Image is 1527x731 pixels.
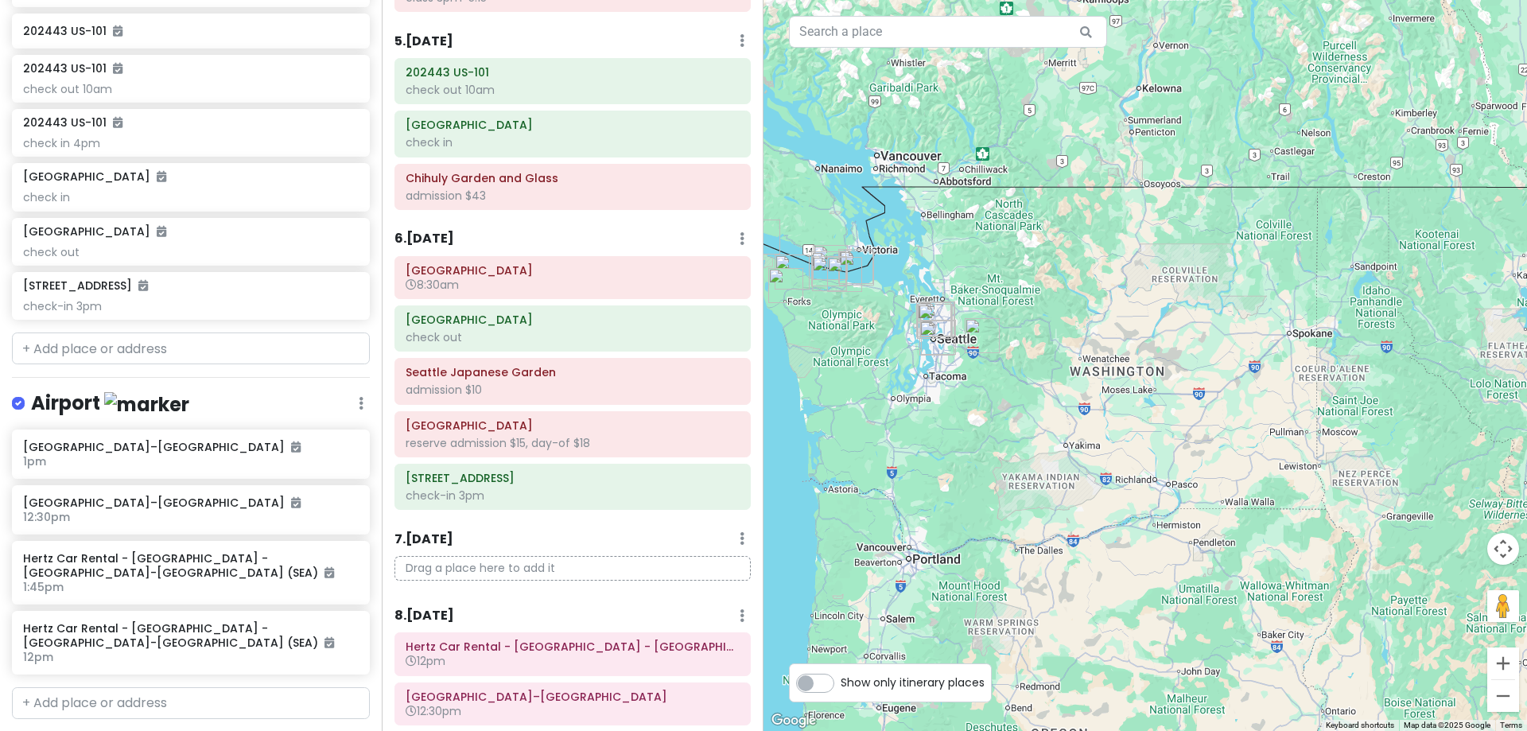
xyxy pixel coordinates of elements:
div: check in [406,135,740,150]
span: 8:30am [406,277,459,293]
span: 12:30pm [23,509,70,525]
span: Show only itinerary places [841,674,985,691]
i: Added to itinerary [291,441,301,453]
p: Drag a place here to add it [394,556,751,581]
a: Open this area in Google Maps (opens a new window) [767,710,820,731]
h6: Seattle–Tacoma International Airport [406,690,740,704]
i: Added to itinerary [113,25,122,37]
span: 12pm [406,653,445,669]
div: check-in 3pm [406,488,740,503]
div: check in [23,190,358,204]
div: admission $10 [406,383,740,397]
span: 1:45pm [23,579,64,595]
button: Zoom out [1487,680,1519,712]
button: Keyboard shortcuts [1326,720,1394,731]
div: Chihuly Garden and Glass [910,296,958,344]
div: Hertz Car Rental - Seatac - Seattle-tacoma International Airport (SEA) [915,313,962,361]
h6: 202443 US-101 [23,115,122,130]
div: check out 10am [23,82,358,96]
div: check in 4pm [23,136,358,150]
div: Seattle Japanese Garden [914,295,962,343]
h4: Airport [31,391,189,417]
div: check out [23,245,358,259]
h6: Hertz Car Rental - Seatac - Seattle-tacoma International Airport (SEA) [406,640,740,654]
h6: 8 . [DATE] [394,608,454,624]
h6: 202443 US-101 [406,65,740,80]
input: + Add place or address [12,687,370,719]
h6: 5 . [DATE] [394,33,453,50]
div: reserve admission $15, day-of $18 [406,436,740,450]
i: Added to itinerary [113,117,122,128]
div: 202443 US-101 [768,248,816,296]
a: Terms (opens in new tab) [1500,721,1522,729]
div: Seattle [911,297,959,345]
button: Zoom in [1487,647,1519,679]
h6: Hertz Car Rental - [GEOGRAPHIC_DATA] - [GEOGRAPHIC_DATA]-[GEOGRAPHIC_DATA] (SEA) [23,621,358,650]
i: Added to itinerary [157,171,166,182]
input: + Add place or address [12,332,370,364]
h6: 202443 US-101 [23,24,358,38]
div: Seattle–Tacoma International Airport [913,314,961,362]
h6: Seattle Japanese Garden [406,365,740,379]
div: The City of Forks Welcomes You Sign [762,262,810,309]
div: Pike Place Market [911,297,958,345]
span: 12:30pm [406,703,461,719]
div: 49010 SE Middle Fork Rd [958,312,1006,360]
h6: Chihuly Garden and Glass [406,171,740,185]
h6: Pike Place Market [406,263,740,278]
h6: [STREET_ADDRESS] [23,278,148,293]
div: Spruce Railroad Trailhead-Camp David Junior Road [805,245,853,293]
i: Added to itinerary [157,226,166,237]
h6: 202443 US-101 [23,61,122,76]
i: Added to itinerary [138,280,148,291]
div: check-in 3pm [23,299,358,313]
h6: [GEOGRAPHIC_DATA] [23,169,166,184]
i: Added to itinerary [291,497,301,508]
h6: 49010 SE Middle Fork Rd [406,471,740,485]
div: Olympic National Park Visitor Center [833,244,880,292]
div: Marymere Falls [806,250,853,297]
i: Added to itinerary [113,63,122,74]
span: Map data ©2025 Google [1404,721,1490,729]
span: 12pm [23,649,53,665]
i: Added to itinerary [324,567,334,578]
div: Safeway [832,243,880,290]
h6: Seattle [406,313,740,327]
div: Seattle Asian Art Museum [913,295,961,343]
h6: 7 . [DATE] [394,531,453,548]
h6: [GEOGRAPHIC_DATA] [23,224,166,239]
div: Madison Falls Trailhead [821,251,868,298]
h6: Seattle [406,118,740,132]
h6: [GEOGRAPHIC_DATA]–[GEOGRAPHIC_DATA] [23,496,358,510]
img: Google [767,710,820,731]
div: 1385 Whiskey Creek Beach Rd [806,239,854,286]
h6: Hertz Car Rental - [GEOGRAPHIC_DATA] - [GEOGRAPHIC_DATA]-[GEOGRAPHIC_DATA] (SEA) [23,551,358,580]
h6: 6 . [DATE] [394,231,454,247]
div: check out [406,330,740,344]
h6: Seattle Asian Art Museum [406,418,740,433]
button: Drag Pegman onto the map to open Street View [1487,590,1519,622]
img: marker [104,392,189,417]
i: Added to itinerary [324,637,334,648]
button: Map camera controls [1487,533,1519,565]
span: 1pm [23,453,46,469]
div: admission $43 [406,189,740,203]
h6: [GEOGRAPHIC_DATA]–[GEOGRAPHIC_DATA] [23,440,358,454]
div: check out 10am [406,83,740,97]
input: Search a place [789,16,1107,48]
